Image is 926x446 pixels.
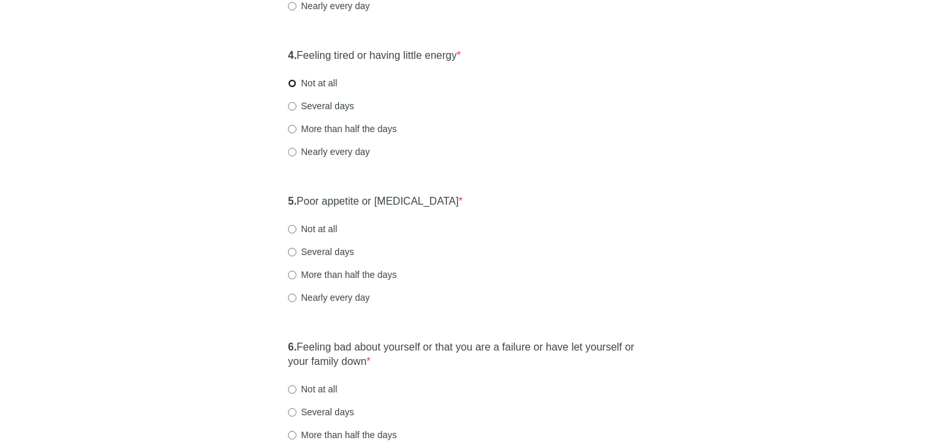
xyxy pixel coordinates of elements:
input: Nearly every day [288,2,296,10]
input: Not at all [288,385,296,394]
label: More than half the days [288,122,397,135]
input: Nearly every day [288,148,296,156]
input: Nearly every day [288,294,296,302]
strong: 5. [288,196,296,207]
label: Poor appetite or [MEDICAL_DATA] [288,194,463,209]
input: Several days [288,248,296,256]
label: Several days [288,99,354,112]
label: Not at all [288,222,337,235]
input: Several days [288,102,296,111]
label: More than half the days [288,268,397,281]
input: More than half the days [288,125,296,133]
strong: 6. [288,341,296,352]
label: Nearly every day [288,145,370,158]
input: Not at all [288,225,296,233]
label: Feeling bad about yourself or that you are a failure or have let yourself or your family down [288,340,638,370]
input: Several days [288,408,296,417]
label: Several days [288,405,354,419]
label: Not at all [288,77,337,90]
input: More than half the days [288,431,296,439]
label: Nearly every day [288,291,370,304]
label: Not at all [288,383,337,396]
label: Several days [288,245,354,258]
input: More than half the days [288,271,296,279]
label: Feeling tired or having little energy [288,48,461,63]
strong: 4. [288,50,296,61]
input: Not at all [288,79,296,88]
label: More than half the days [288,428,397,441]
